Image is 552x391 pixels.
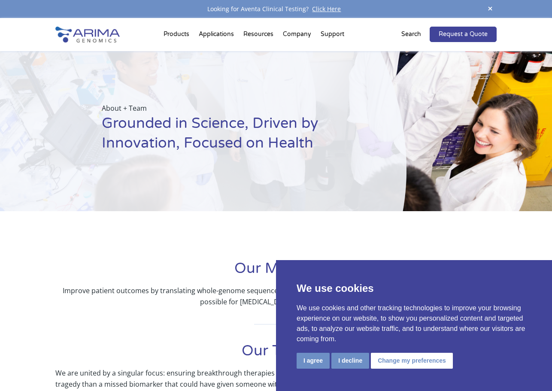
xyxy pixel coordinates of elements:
h1: Our Team [55,341,497,367]
p: We use cookies and other tracking technologies to improve your browsing experience on our website... [297,303,531,344]
a: Click Here [309,5,344,13]
h1: Our Mission [55,259,497,285]
p: About + Team [102,103,364,114]
p: Improve patient outcomes by translating whole-genome sequence and structure information into the ... [55,285,497,307]
button: Change my preferences [371,353,453,369]
a: Request a Quote [430,27,497,42]
div: Looking for Aventa Clinical Testing? [55,3,497,15]
p: We use cookies [297,281,531,296]
img: Arima-Genomics-logo [55,27,120,42]
p: Search [401,29,421,40]
h1: Grounded in Science, Driven by Innovation, Focused on Health [102,114,364,160]
button: I agree [297,353,330,369]
button: I decline [331,353,369,369]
